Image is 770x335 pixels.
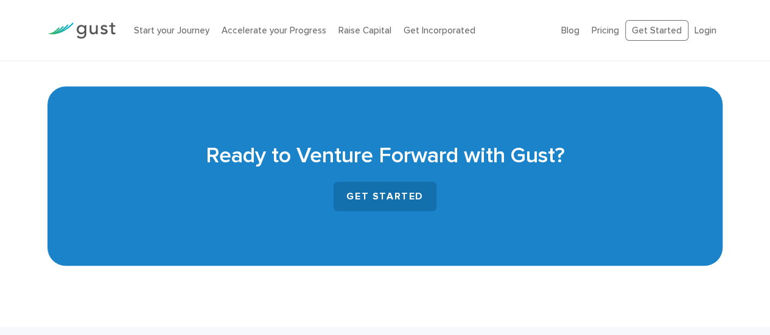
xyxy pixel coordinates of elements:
a: GET STARTED [334,182,436,211]
a: Pricing [592,25,619,36]
a: Start your Journey [134,25,209,36]
a: Accelerate your Progress [222,25,326,36]
a: Login [695,25,716,36]
h2: Ready to Venture Forward with Gust? [66,141,704,170]
img: Gust Logo [47,22,116,39]
a: Blog [561,25,579,36]
a: Get Started [625,20,688,41]
a: Get Incorporated [404,25,475,36]
a: Raise Capital [338,25,391,36]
